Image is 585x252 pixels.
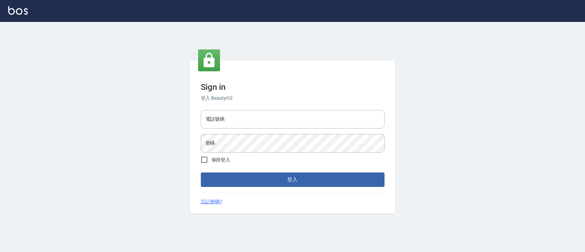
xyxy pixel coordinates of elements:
span: 保持登入 [211,156,231,164]
a: 忘記密碼? [201,198,222,205]
img: Logo [8,6,28,15]
button: 登入 [201,172,385,187]
h6: 登入 BeautyOS [201,95,385,102]
h3: Sign in [201,82,385,92]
